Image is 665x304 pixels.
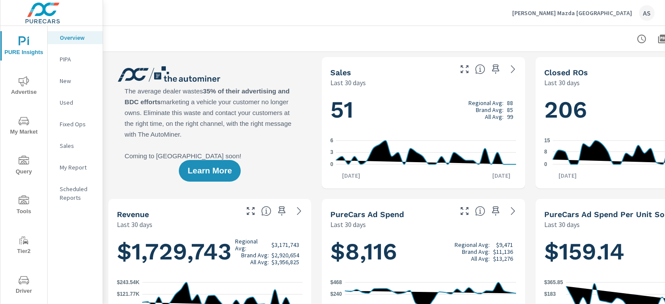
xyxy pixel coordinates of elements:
p: Last 30 days [330,219,366,230]
p: Overview [60,33,96,42]
p: [DATE] [552,171,583,180]
p: $2,920,654 [271,252,299,259]
a: See more details in report [506,204,520,218]
span: My Market [3,116,45,137]
p: Regional Avg: [235,238,269,252]
span: Tier2 [3,235,45,256]
span: Total cost of media for all PureCars channels for the selected dealership group over the selected... [475,206,485,216]
p: My Report [60,163,96,172]
p: [PERSON_NAME] Mazda [GEOGRAPHIC_DATA] [512,9,632,17]
p: Used [60,98,96,107]
button: Learn More [179,160,240,182]
p: Scheduled Reports [60,185,96,202]
p: Last 30 days [330,77,366,88]
h1: $1,729,743 [117,237,303,266]
p: Brand Avg: [462,248,490,255]
span: PURE Insights [3,36,45,58]
h5: PureCars Ad Spend [330,210,404,219]
p: Fixed Ops [60,120,96,128]
text: 6 [330,138,333,144]
div: My Report [48,161,103,174]
span: Advertise [3,76,45,97]
p: Last 30 days [544,219,580,230]
span: Total sales revenue over the selected date range. [Source: This data is sourced from the dealer’s... [261,206,271,216]
text: $240 [330,291,342,298]
a: See more details in report [506,62,520,76]
h1: $8,116 [330,237,516,266]
p: All Avg: [471,255,490,262]
a: See more details in report [292,204,306,218]
button: Make Fullscreen [244,204,258,218]
div: Scheduled Reports [48,182,103,204]
text: 8 [544,149,547,155]
text: $121.77K [117,291,139,298]
text: 15 [544,138,550,144]
p: [DATE] [336,171,366,180]
p: Last 30 days [544,77,580,88]
button: Make Fullscreen [458,62,471,76]
text: $183 [544,291,556,298]
p: All Avg: [250,259,269,266]
p: New [60,77,96,85]
p: $3,171,743 [271,241,299,248]
p: [DATE] [486,171,517,180]
span: Tools [3,195,45,217]
h1: 51 [330,95,516,125]
p: PIPA [60,55,96,64]
button: Make Fullscreen [458,204,471,218]
div: PIPA [48,53,103,66]
p: All Avg: [485,113,504,120]
text: 0 [544,161,547,167]
h5: Sales [330,68,351,77]
span: Save this to your personalized report [489,204,503,218]
p: $11,136 [493,248,513,255]
span: Learn More [187,167,232,175]
text: $468 [330,279,342,285]
div: Fixed Ops [48,118,103,131]
p: Last 30 days [117,219,152,230]
p: Regional Avg: [455,241,490,248]
span: Query [3,156,45,177]
div: New [48,74,103,87]
text: $365.85 [544,279,563,285]
div: Overview [48,31,103,44]
span: Save this to your personalized report [489,62,503,76]
h5: Revenue [117,210,149,219]
div: AS [639,5,655,21]
p: Regional Avg: [468,99,504,106]
p: 88 [507,99,513,106]
text: $243.54K [117,279,139,285]
div: Sales [48,139,103,152]
span: Save this to your personalized report [275,204,289,218]
p: $9,471 [496,241,513,248]
text: 3 [330,150,333,156]
div: Used [48,96,103,109]
p: Brand Avg: [476,106,504,113]
h5: Closed ROs [544,68,588,77]
p: 99 [507,113,513,120]
span: Driver [3,275,45,296]
text: 0 [330,161,333,167]
p: Sales [60,141,96,150]
p: 85 [507,106,513,113]
p: $13,276 [493,255,513,262]
p: Brand Avg: [241,252,269,259]
span: Number of vehicles sold by the dealership over the selected date range. [Source: This data is sou... [475,64,485,74]
p: $3,956,825 [271,259,299,266]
